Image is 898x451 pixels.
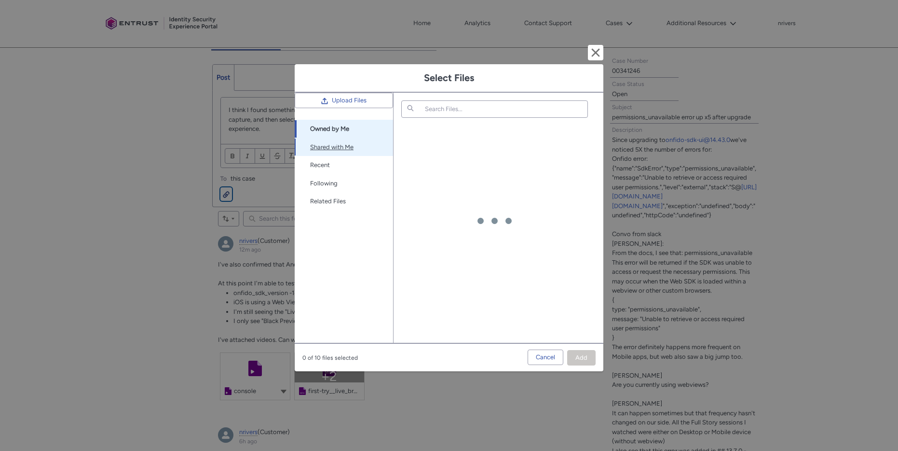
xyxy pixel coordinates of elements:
span: Upload Files [332,93,367,108]
a: Following [295,174,393,193]
a: Related Files [295,192,393,211]
button: Upload Files [295,93,393,108]
a: Shared with Me [295,138,393,156]
span: Cancel [536,350,555,365]
button: Add [567,350,596,366]
input: Search Files... [401,100,588,118]
a: Owned by Me [295,120,393,138]
button: Cancel and close [588,45,603,60]
span: 0 of 10 files selected [302,350,358,362]
button: Cancel [528,350,563,365]
a: Recent [295,156,393,174]
h1: Select Files [302,72,596,84]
